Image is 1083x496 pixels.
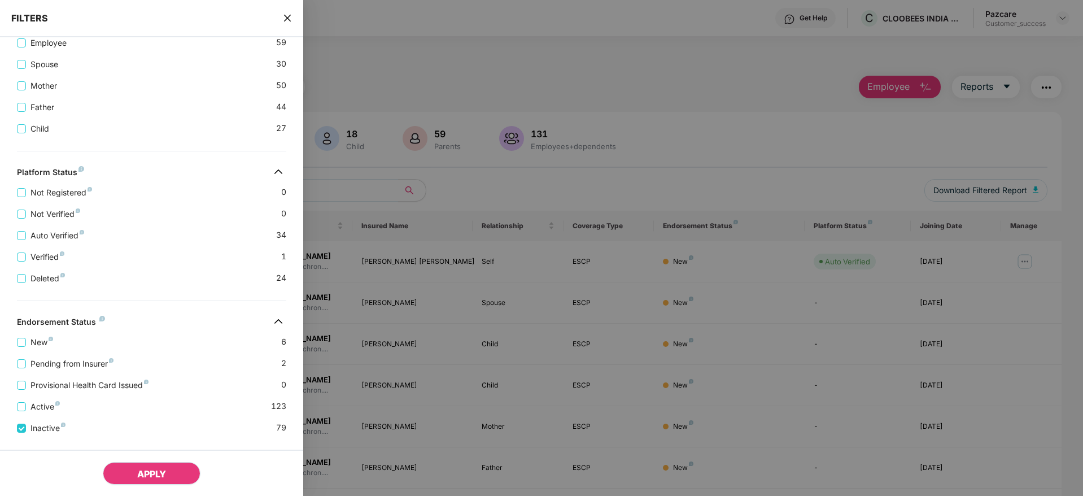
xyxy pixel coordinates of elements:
div: Endorsement Status [17,317,105,330]
span: close [283,12,292,24]
img: svg+xml;base64,PHN2ZyB4bWxucz0iaHR0cDovL3d3dy53My5vcmcvMjAwMC9zdmciIHdpZHRoPSI4IiBoZWlnaHQ9IjgiIH... [49,337,53,341]
img: svg+xml;base64,PHN2ZyB4bWxucz0iaHR0cDovL3d3dy53My5vcmcvMjAwMC9zdmciIHdpZHRoPSI4IiBoZWlnaHQ9IjgiIH... [78,166,84,172]
span: APPLY [137,468,166,480]
div: Platform Status [17,167,84,181]
span: Verified [26,251,69,263]
span: 44 [276,101,286,114]
img: svg+xml;base64,PHN2ZyB4bWxucz0iaHR0cDovL3d3dy53My5vcmcvMjAwMC9zdmciIHdpZHRoPSI4IiBoZWlnaHQ9IjgiIH... [76,208,80,213]
span: Pending from Insurer [26,358,118,370]
img: svg+xml;base64,PHN2ZyB4bWxucz0iaHR0cDovL3d3dy53My5vcmcvMjAwMC9zdmciIHdpZHRoPSI4IiBoZWlnaHQ9IjgiIH... [55,401,60,406]
span: Not Verified [26,208,85,220]
img: svg+xml;base64,PHN2ZyB4bWxucz0iaHR0cDovL3d3dy53My5vcmcvMjAwMC9zdmciIHdpZHRoPSI4IiBoZWlnaHQ9IjgiIH... [88,187,92,192]
span: New [26,336,58,349]
img: svg+xml;base64,PHN2ZyB4bWxucz0iaHR0cDovL3d3dy53My5vcmcvMjAwMC9zdmciIHdpZHRoPSI4IiBoZWlnaHQ9IjgiIH... [99,316,105,321]
span: 59 [276,36,286,49]
span: 0 [281,207,286,220]
img: svg+xml;base64,PHN2ZyB4bWxucz0iaHR0cDovL3d3dy53My5vcmcvMjAwMC9zdmciIHdpZHRoPSIzMiIgaGVpZ2h0PSIzMi... [269,163,287,181]
span: 0 [281,378,286,391]
span: 1 [281,250,286,263]
span: Not Registered [26,186,97,199]
img: svg+xml;base64,PHN2ZyB4bWxucz0iaHR0cDovL3d3dy53My5vcmcvMjAwMC9zdmciIHdpZHRoPSIzMiIgaGVpZ2h0PSIzMi... [269,312,287,330]
span: Provisional Health Card Issued [26,379,153,391]
span: Inactive [26,422,70,434]
span: FILTERS [11,12,48,24]
span: Employee [26,37,71,49]
span: 2 [281,357,286,370]
img: svg+xml;base64,PHN2ZyB4bWxucz0iaHR0cDovL3d3dy53My5vcmcvMjAwMC9zdmciIHdpZHRoPSI4IiBoZWlnaHQ9IjgiIH... [144,380,149,384]
span: Mother [26,80,62,92]
span: 6 [281,336,286,349]
img: svg+xml;base64,PHN2ZyB4bWxucz0iaHR0cDovL3d3dy53My5vcmcvMjAwMC9zdmciIHdpZHRoPSI4IiBoZWlnaHQ9IjgiIH... [109,358,113,363]
span: 0 [281,186,286,199]
span: Active [26,401,64,413]
span: 30 [276,58,286,71]
span: Father [26,101,59,114]
img: svg+xml;base64,PHN2ZyB4bWxucz0iaHR0cDovL3d3dy53My5vcmcvMjAwMC9zdmciIHdpZHRoPSI4IiBoZWlnaHQ9IjgiIH... [80,230,84,234]
img: svg+xml;base64,PHN2ZyB4bWxucz0iaHR0cDovL3d3dy53My5vcmcvMjAwMC9zdmciIHdpZHRoPSI4IiBoZWlnaHQ9IjgiIH... [61,423,65,427]
span: Auto Verified [26,229,89,242]
span: 27 [276,122,286,135]
span: 34 [276,229,286,242]
span: Deleted [26,272,69,285]
span: Child [26,123,54,135]
span: 123 [271,400,286,413]
img: svg+xml;base64,PHN2ZyB4bWxucz0iaHR0cDovL3d3dy53My5vcmcvMjAwMC9zdmciIHdpZHRoPSI4IiBoZWlnaHQ9IjgiIH... [60,251,64,256]
span: 24 [276,272,286,285]
button: APPLY [103,462,200,485]
img: svg+xml;base64,PHN2ZyB4bWxucz0iaHR0cDovL3d3dy53My5vcmcvMjAwMC9zdmciIHdpZHRoPSI4IiBoZWlnaHQ9IjgiIH... [60,273,65,277]
span: Spouse [26,58,63,71]
span: 50 [276,79,286,92]
span: 79 [276,421,286,434]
